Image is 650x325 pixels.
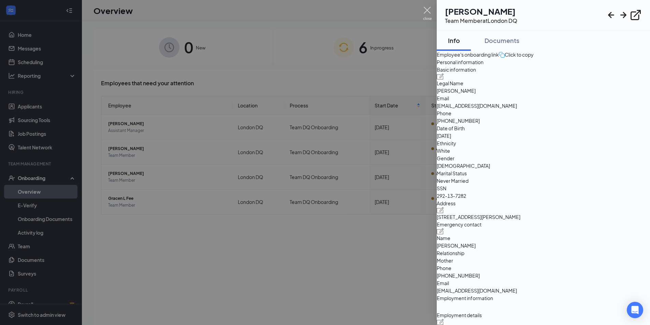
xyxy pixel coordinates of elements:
[437,249,650,257] span: Relationship
[437,257,650,264] span: Mother
[437,264,650,272] span: Phone
[437,200,650,207] span: Address
[485,36,519,45] div: Documents
[437,124,650,132] span: Date of Birth
[445,5,517,17] h1: [PERSON_NAME]
[437,184,650,192] span: SSN
[437,154,650,162] span: Gender
[437,117,650,124] span: [PHONE_NUMBER]
[605,9,617,21] svg: ArrowLeftNew
[437,221,650,228] span: Emergency contact
[499,51,534,58] button: Click to copy
[437,234,650,242] span: Name
[445,17,517,25] div: Team Member at London DQ
[499,52,505,58] img: click-to-copy.71757273a98fde459dfc.svg
[437,162,650,169] span: [DEMOGRAPHIC_DATA]
[437,169,650,177] span: Marital Status
[437,94,650,102] span: Email
[437,311,650,319] span: Employment details
[437,139,650,147] span: Ethnicity
[437,102,650,109] span: [EMAIL_ADDRESS][DOMAIN_NAME]
[437,287,650,294] span: [EMAIL_ADDRESS][DOMAIN_NAME]
[437,242,650,249] span: [PERSON_NAME]
[630,9,642,21] svg: ExternalLink
[437,66,650,73] span: Basic information
[444,36,464,45] div: Info
[437,294,650,302] span: Employment information
[437,272,650,279] span: [PHONE_NUMBER]
[437,213,650,221] span: [STREET_ADDRESS][PERSON_NAME]
[437,51,499,58] span: Employee's onboarding link
[627,302,643,318] div: Open Intercom Messenger
[437,177,650,184] span: Never Married
[437,58,650,66] span: Personal information
[437,147,650,154] span: White
[437,192,650,200] span: 292-13-7282
[437,87,650,94] span: [PERSON_NAME]
[617,9,630,21] svg: ArrowRight
[437,79,650,87] span: Legal Name
[437,132,650,139] span: [DATE]
[437,109,650,117] span: Phone
[437,279,650,287] span: Email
